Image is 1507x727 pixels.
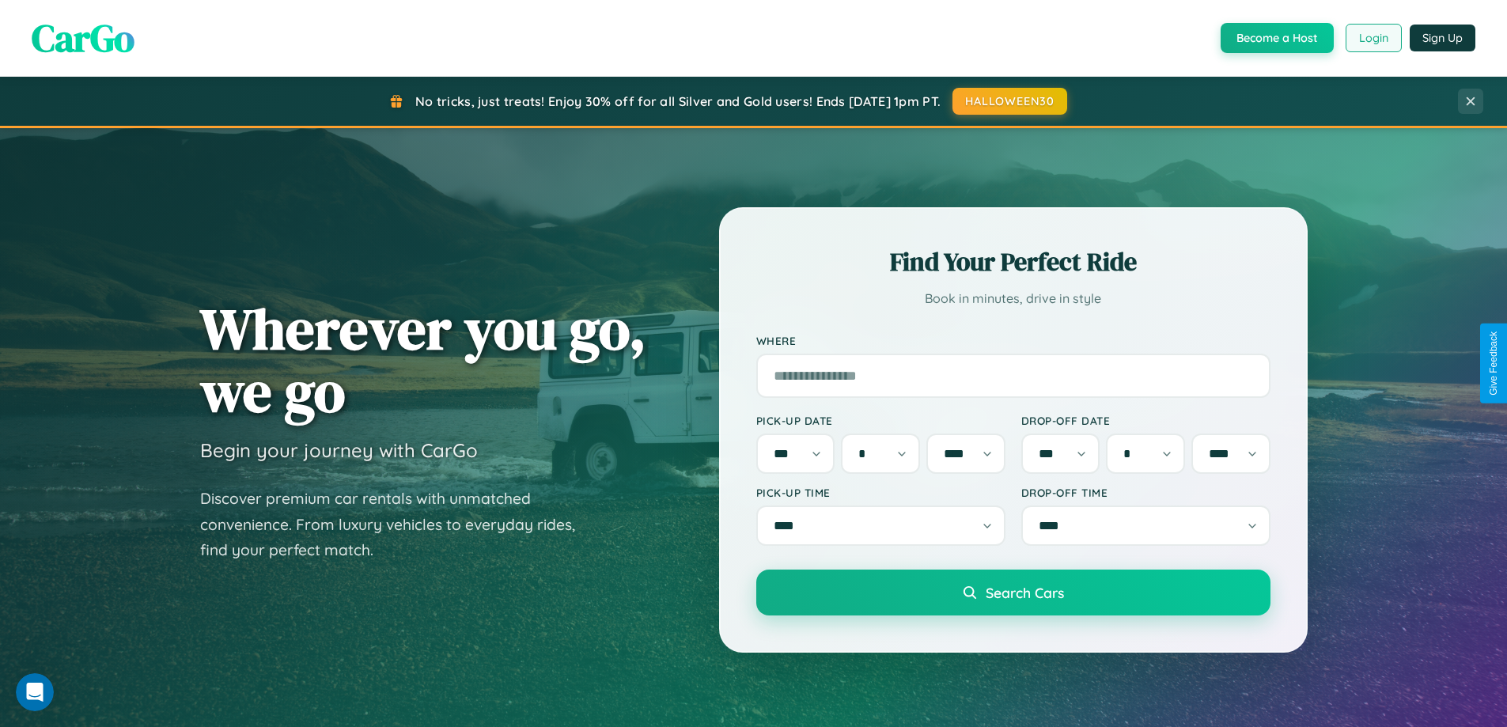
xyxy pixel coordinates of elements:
[1346,24,1402,52] button: Login
[200,438,478,462] h3: Begin your journey with CarGo
[756,414,1005,427] label: Pick-up Date
[16,673,54,711] iframe: Intercom live chat
[756,570,1270,615] button: Search Cars
[1488,331,1499,396] div: Give Feedback
[1410,25,1475,51] button: Sign Up
[756,244,1270,279] h2: Find Your Perfect Ride
[986,584,1064,601] span: Search Cars
[756,287,1270,310] p: Book in minutes, drive in style
[32,12,134,64] span: CarGo
[952,88,1067,115] button: HALLOWEEN30
[756,334,1270,347] label: Where
[1021,414,1270,427] label: Drop-off Date
[1221,23,1334,53] button: Become a Host
[1021,486,1270,499] label: Drop-off Time
[200,486,596,563] p: Discover premium car rentals with unmatched convenience. From luxury vehicles to everyday rides, ...
[200,297,646,422] h1: Wherever you go, we go
[415,93,941,109] span: No tricks, just treats! Enjoy 30% off for all Silver and Gold users! Ends [DATE] 1pm PT.
[756,486,1005,499] label: Pick-up Time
